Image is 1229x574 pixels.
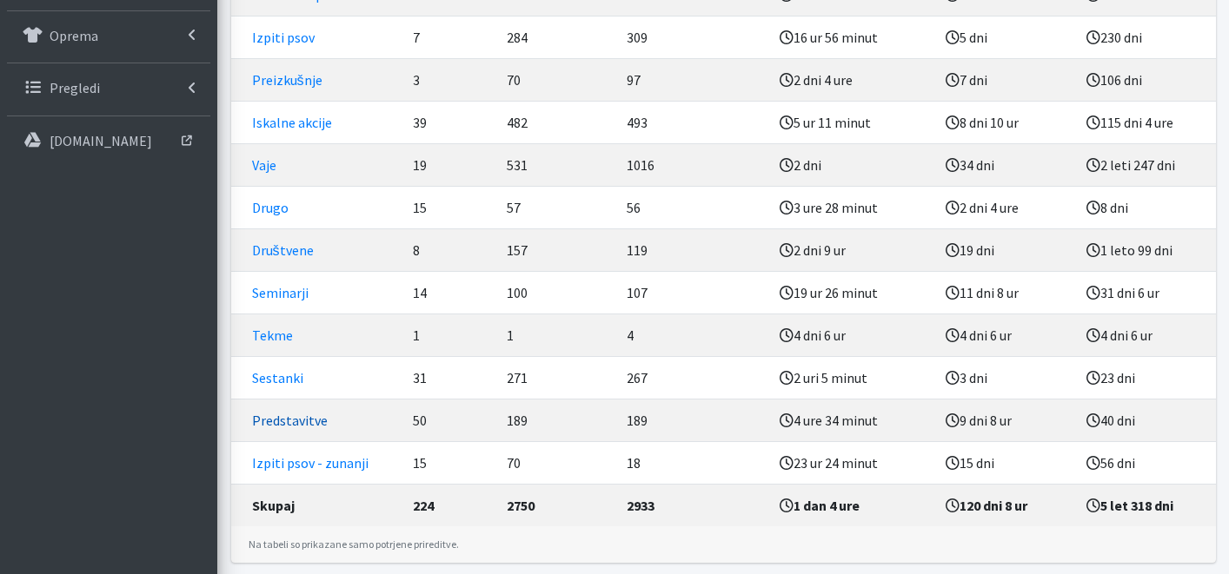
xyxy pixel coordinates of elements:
td: 271 [496,356,615,399]
td: 23 dni [1076,356,1216,399]
td: 4 [616,313,770,356]
a: Drugo [252,199,289,216]
td: 7 dni [935,58,1076,101]
a: Oprema [7,18,210,53]
td: 1 [496,313,615,356]
td: 40 dni [1076,399,1216,441]
td: 1 leto 99 dni [1076,228,1216,271]
a: Izpiti psov - zunanji [252,454,369,472]
td: 56 dni [1076,441,1216,484]
td: 115 dni 4 ure [1076,101,1216,143]
td: 107 [616,271,770,313]
td: 2 dni 4 ure [935,186,1076,228]
td: 14 [402,271,496,313]
td: 56 [616,186,770,228]
td: 57 [496,186,615,228]
td: 7 [402,16,496,58]
td: 8 [402,228,496,271]
td: 2 dni 4 ure [769,58,935,101]
td: 11 dni 8 ur [935,271,1076,313]
p: Oprema [50,27,98,44]
a: Tekme [252,327,293,344]
td: 482 [496,101,615,143]
td: 189 [616,399,770,441]
td: 230 dni [1076,16,1216,58]
td: 31 dni 6 ur [1076,271,1216,313]
td: 119 [616,228,770,271]
td: 4 ure 34 minut [769,399,935,441]
td: 4 dni 6 ur [769,313,935,356]
td: 2 uri 5 minut [769,356,935,399]
td: 2 dni 9 ur [769,228,935,271]
td: 5 let 318 dni [1076,484,1216,526]
td: 2 dni [769,143,935,186]
td: 19 [402,143,496,186]
td: 1016 [616,143,770,186]
td: 5 ur 11 minut [769,101,935,143]
td: 70 [496,58,615,101]
td: 157 [496,228,615,271]
p: [DOMAIN_NAME] [50,132,152,149]
td: 309 [616,16,770,58]
div: Na tabeli so prikazane samo potrjene prireditve. [231,526,1216,563]
td: 120 dni 8 ur [935,484,1076,526]
p: Pregledi [50,79,100,96]
td: 3 ure 28 minut [769,186,935,228]
td: 4 dni 6 ur [1076,313,1216,356]
td: 31 [402,356,496,399]
td: 493 [616,101,770,143]
td: 1 dan 4 ure [769,484,935,526]
td: 531 [496,143,615,186]
a: Pregledi [7,70,210,105]
a: Sestanki [252,369,303,386]
td: 39 [402,101,496,143]
td: 1 [402,313,496,356]
td: 15 [402,441,496,484]
td: 15 dni [935,441,1076,484]
td: 2933 [616,484,770,526]
a: [DOMAIN_NAME] [7,123,210,158]
td: 23 ur 24 minut [769,441,935,484]
td: 267 [616,356,770,399]
td: 15 [402,186,496,228]
a: Predstavitve [252,412,328,429]
td: 284 [496,16,615,58]
a: Izpiti psov [252,29,315,46]
td: 16 ur 56 minut [769,16,935,58]
a: Vaje [252,156,276,174]
td: 106 dni [1076,58,1216,101]
td: Skupaj [231,484,403,526]
td: 8 dni 10 ur [935,101,1076,143]
td: 2750 [496,484,615,526]
td: 70 [496,441,615,484]
td: 189 [496,399,615,441]
td: 18 [616,441,770,484]
td: 100 [496,271,615,313]
td: 34 dni [935,143,1076,186]
td: 224 [402,484,496,526]
td: 3 dni [935,356,1076,399]
a: Iskalne akcije [252,114,332,131]
td: 19 dni [935,228,1076,271]
td: 5 dni [935,16,1076,58]
td: 19 ur 26 minut [769,271,935,313]
td: 9 dni 8 ur [935,399,1076,441]
td: 2 leti 247 dni [1076,143,1216,186]
a: Društvene [252,241,314,259]
td: 50 [402,399,496,441]
a: Seminarji [252,284,309,301]
td: 3 [402,58,496,101]
td: 8 dni [1076,186,1216,228]
td: 4 dni 6 ur [935,313,1076,356]
td: 97 [616,58,770,101]
a: Preizkušnje [252,71,322,89]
